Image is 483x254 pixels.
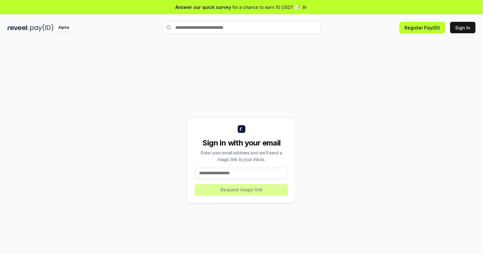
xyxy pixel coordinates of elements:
span: Answer our quick survey [175,4,231,10]
button: Sign In [450,22,475,33]
button: Register Pay(ID) [399,22,445,33]
div: Alpha [55,24,72,32]
div: Sign in with your email [195,138,288,148]
img: logo_small [238,125,245,133]
span: for a chance to earn 10 USDT 📝 [232,4,300,10]
img: reveel_dark [8,24,29,32]
img: pay_id [30,24,53,32]
div: Enter your email address and we’ll send a magic link to your inbox. [195,149,288,163]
